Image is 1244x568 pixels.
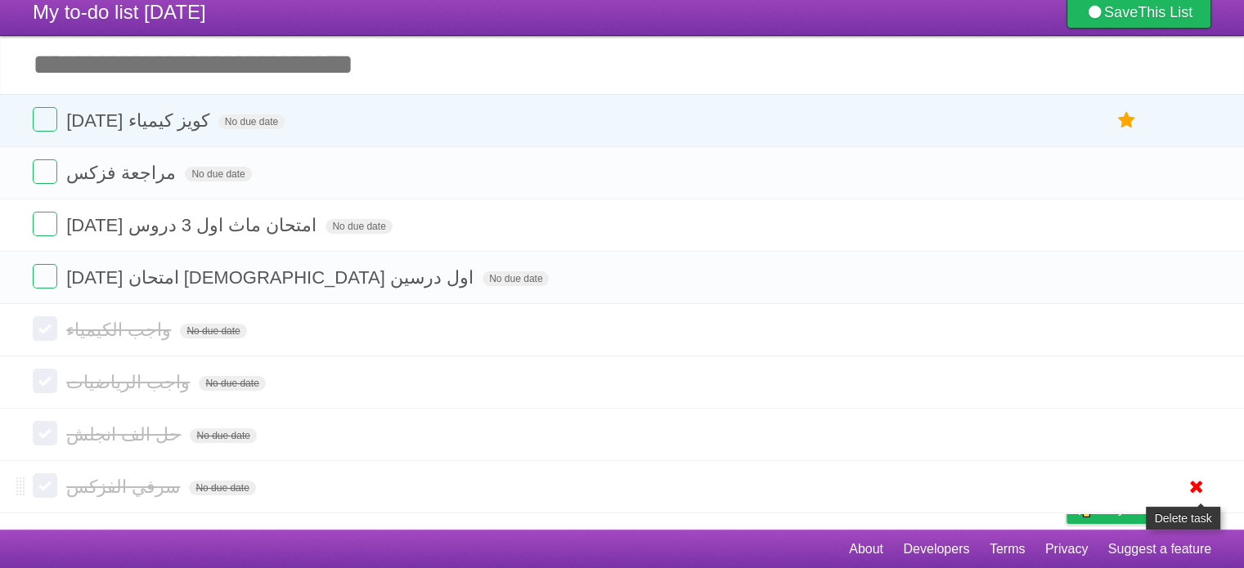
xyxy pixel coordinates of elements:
[903,534,969,565] a: Developers
[66,372,194,392] span: واجب الرياضيات
[33,369,57,393] label: Done
[66,476,184,497] span: سرفي الفزكس
[849,534,883,565] a: About
[66,424,185,445] span: حل الف انجلش
[33,421,57,445] label: Done
[33,212,57,236] label: Done
[1045,534,1088,565] a: Privacy
[33,1,206,23] span: My to-do list [DATE]
[189,481,255,495] span: No due date
[218,114,285,129] span: No due date
[33,473,57,498] label: Done
[33,107,57,132] label: Done
[1138,4,1192,20] b: This List
[185,167,251,181] span: No due date
[1101,494,1203,523] span: Buy me a coffee
[990,534,1026,565] a: Terms
[66,320,175,340] span: واجب الكيمياء
[180,324,246,338] span: No due date
[1112,107,1143,134] label: Star task
[199,376,265,391] span: No due date
[190,428,256,443] span: No due date
[66,267,478,288] span: [DATE] امتحان [DEMOGRAPHIC_DATA] اول درسين
[66,215,321,235] span: [DATE] امتحان ماث اول 3 دروس
[33,316,57,341] label: Done
[483,271,549,286] span: No due date
[66,110,213,131] span: [DATE] كويز كيمياء
[326,219,392,234] span: No due date
[1108,534,1211,565] a: Suggest a feature
[33,159,57,184] label: Done
[33,264,57,288] label: Done
[66,163,180,183] span: مراجعة فزكس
